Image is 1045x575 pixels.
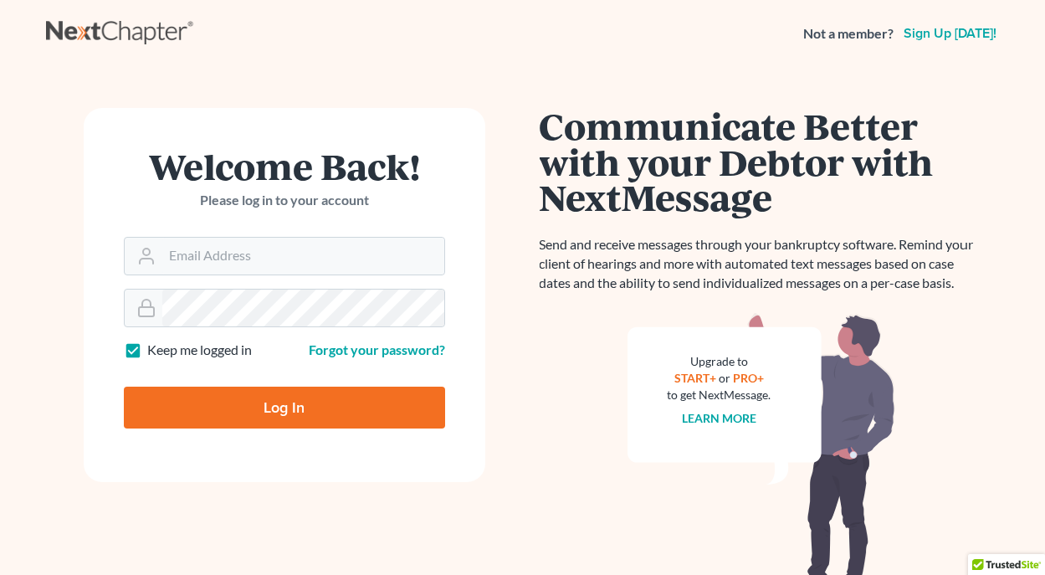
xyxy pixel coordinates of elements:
a: Forgot your password? [309,341,445,357]
div: Upgrade to [668,353,771,370]
a: Learn more [682,411,756,425]
p: Please log in to your account [124,191,445,210]
strong: Not a member? [803,24,894,44]
h1: Communicate Better with your Debtor with NextMessage [540,108,983,215]
p: Send and receive messages through your bankruptcy software. Remind your client of hearings and mo... [540,235,983,293]
a: START+ [674,371,716,385]
a: Sign up [DATE]! [900,27,1000,40]
h1: Welcome Back! [124,148,445,184]
a: PRO+ [733,371,764,385]
div: to get NextMessage. [668,387,771,403]
span: or [719,371,730,385]
label: Keep me logged in [147,341,252,360]
input: Log In [124,387,445,429]
input: Email Address [162,238,444,275]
